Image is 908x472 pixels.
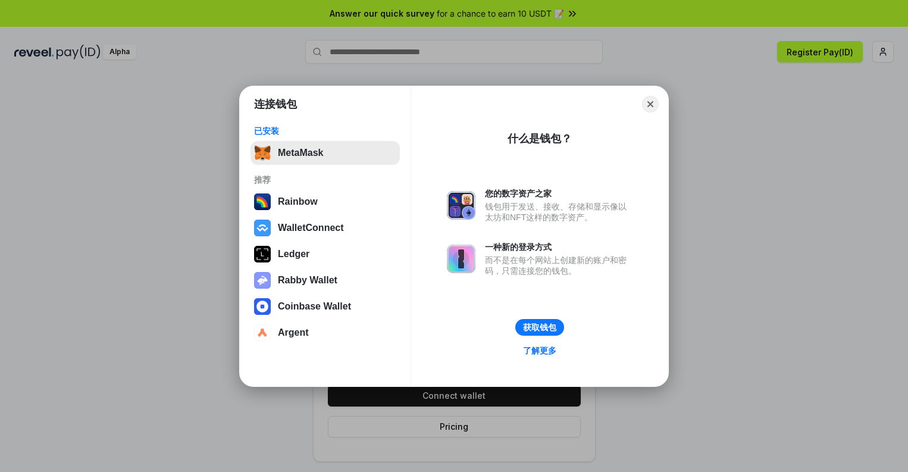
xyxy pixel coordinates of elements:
img: svg+xml,%3Csvg%20fill%3D%22none%22%20height%3D%2233%22%20viewBox%3D%220%200%2035%2033%22%20width%... [254,145,271,161]
button: Coinbase Wallet [251,295,400,318]
div: 推荐 [254,174,396,185]
div: 而不是在每个网站上创建新的账户和密码，只需连接您的钱包。 [485,255,633,276]
img: svg+xml,%3Csvg%20width%3D%22120%22%20height%3D%22120%22%20viewBox%3D%220%200%20120%20120%22%20fil... [254,193,271,210]
button: Rabby Wallet [251,268,400,292]
h1: 连接钱包 [254,97,297,111]
div: Ledger [278,249,309,260]
div: Coinbase Wallet [278,301,351,312]
img: svg+xml,%3Csvg%20width%3D%2228%22%20height%3D%2228%22%20viewBox%3D%220%200%2028%2028%22%20fill%3D... [254,298,271,315]
div: 一种新的登录方式 [485,242,633,252]
div: Rabby Wallet [278,275,337,286]
button: 获取钱包 [515,319,564,336]
img: svg+xml,%3Csvg%20xmlns%3D%22http%3A%2F%2Fwww.w3.org%2F2000%2Fsvg%22%20fill%3D%22none%22%20viewBox... [447,245,475,273]
button: Argent [251,321,400,345]
div: WalletConnect [278,223,344,233]
button: WalletConnect [251,216,400,240]
div: MetaMask [278,148,323,158]
div: Rainbow [278,196,318,207]
button: Rainbow [251,190,400,214]
div: 已安装 [254,126,396,136]
a: 了解更多 [516,343,563,358]
div: 了解更多 [523,345,556,356]
button: MetaMask [251,141,400,165]
div: Argent [278,327,309,338]
div: 钱包用于发送、接收、存储和显示像以太坊和NFT这样的数字资产。 [485,201,633,223]
img: svg+xml,%3Csvg%20xmlns%3D%22http%3A%2F%2Fwww.w3.org%2F2000%2Fsvg%22%20fill%3D%22none%22%20viewBox... [254,272,271,289]
img: svg+xml,%3Csvg%20xmlns%3D%22http%3A%2F%2Fwww.w3.org%2F2000%2Fsvg%22%20width%3D%2228%22%20height%3... [254,246,271,262]
button: Close [642,96,659,112]
div: 什么是钱包？ [508,132,572,146]
img: svg+xml,%3Csvg%20width%3D%2228%22%20height%3D%2228%22%20viewBox%3D%220%200%2028%2028%22%20fill%3D... [254,220,271,236]
div: 您的数字资产之家 [485,188,633,199]
img: svg+xml,%3Csvg%20width%3D%2228%22%20height%3D%2228%22%20viewBox%3D%220%200%2028%2028%22%20fill%3D... [254,324,271,341]
img: svg+xml,%3Csvg%20xmlns%3D%22http%3A%2F%2Fwww.w3.org%2F2000%2Fsvg%22%20fill%3D%22none%22%20viewBox... [447,191,475,220]
div: 获取钱包 [523,322,556,333]
button: Ledger [251,242,400,266]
